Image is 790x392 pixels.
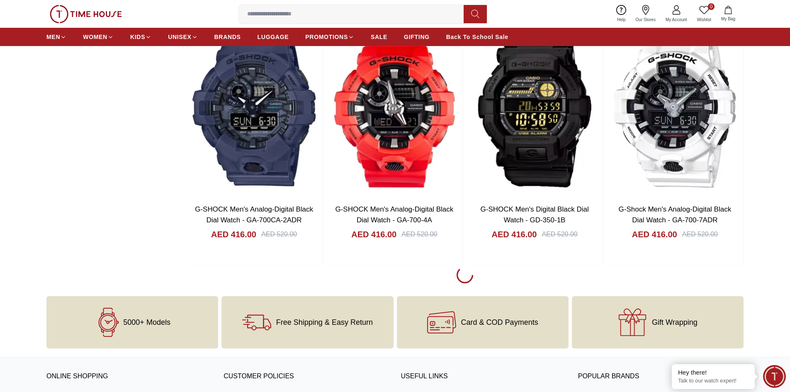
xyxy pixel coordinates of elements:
a: 0Wishlist [692,3,716,24]
a: LUGGAGE [258,29,289,44]
span: KIDS [130,33,145,41]
div: Hey there! [678,368,749,377]
button: My Bag [716,4,740,24]
img: ... [50,5,122,23]
a: PROMOTIONS [305,29,354,44]
a: MEN [46,29,66,44]
div: Chat Widget [763,365,786,388]
span: UNISEX [168,33,191,41]
h3: Popular Brands [578,370,744,383]
div: AED 520.00 [542,229,577,239]
h4: AED 416.00 [632,229,677,240]
span: 5000+ Models [123,318,170,326]
span: LUGGAGE [258,33,289,41]
img: G-SHOCK Men's Analog-Digital Black Dial Watch - GA-700CA-2ADR [186,19,322,197]
div: AED 520.00 [682,229,718,239]
img: G-Shock Men's Analog-Digital Black Dial Watch - GA-700-7ADR [607,19,743,197]
h4: AED 416.00 [351,229,396,240]
span: BRANDS [214,33,241,41]
a: KIDS [130,29,151,44]
a: Our Stores [631,3,661,24]
a: SALE [371,29,387,44]
a: WOMEN [83,29,114,44]
a: GIFTING [404,29,430,44]
span: Wishlist [694,17,715,23]
a: G-SHOCK Men's Analog-Digital Black Dial Watch - GA-700CA-2ADR [195,205,313,224]
h3: ONLINE SHOPPING [46,370,212,383]
span: Free Shipping & Easy Return [276,318,373,326]
span: 0 [708,3,715,10]
div: AED 520.00 [261,229,297,239]
h4: AED 416.00 [211,229,256,240]
span: My Account [662,17,690,23]
span: Help [614,17,629,23]
a: Help [612,3,631,24]
a: UNISEX [168,29,197,44]
a: G-Shock Men's Analog-Digital Black Dial Watch - GA-700-7ADR [619,205,732,224]
span: GIFTING [404,33,430,41]
h3: CUSTOMER POLICIES [224,370,389,383]
h4: AED 416.00 [492,229,537,240]
img: G-SHOCK Men's Analog-Digital Black Dial Watch - GA-700-4A [326,19,462,197]
span: PROMOTIONS [305,33,348,41]
span: Gift Wrapping [652,318,698,326]
p: Talk to our watch expert! [678,377,749,385]
span: Our Stores [632,17,659,23]
span: WOMEN [83,33,107,41]
a: BRANDS [214,29,241,44]
a: G-SHOCK Men's Analog-Digital Black Dial Watch - GA-700-4A [335,205,453,224]
span: My Bag [718,16,739,22]
span: MEN [46,33,60,41]
div: AED 520.00 [401,229,437,239]
span: Back To School Sale [446,33,508,41]
a: G-SHOCK Men's Digital Black Dial Watch - GD-350-1B [481,205,589,224]
h3: USEFUL LINKS [401,370,566,383]
span: SALE [371,33,387,41]
a: Back To School Sale [446,29,508,44]
span: Card & COD Payments [461,318,538,326]
img: G-SHOCK Men's Digital Black Dial Watch - GD-350-1B [467,19,603,197]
